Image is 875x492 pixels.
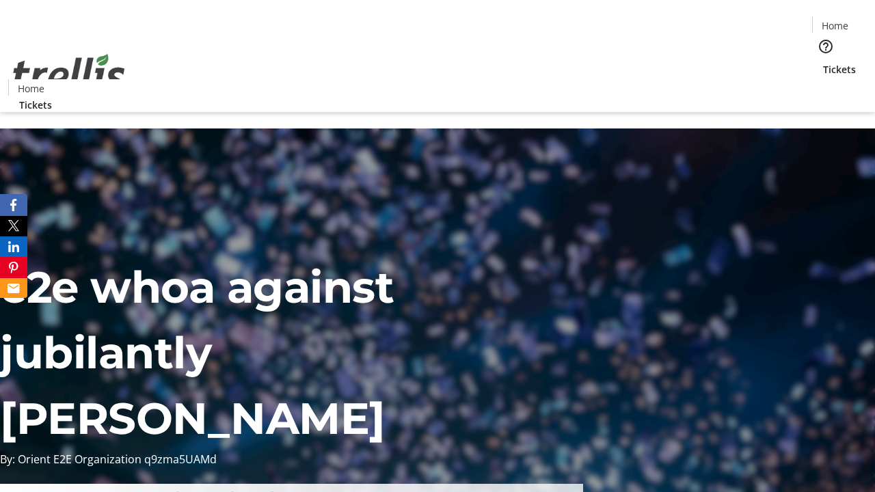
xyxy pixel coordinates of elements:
[812,77,839,104] button: Cart
[823,62,856,77] span: Tickets
[812,33,839,60] button: Help
[822,18,848,33] span: Home
[813,18,857,33] a: Home
[8,39,130,107] img: Orient E2E Organization q9zma5UAMd's Logo
[18,81,44,96] span: Home
[812,62,867,77] a: Tickets
[19,98,52,112] span: Tickets
[8,98,63,112] a: Tickets
[9,81,53,96] a: Home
